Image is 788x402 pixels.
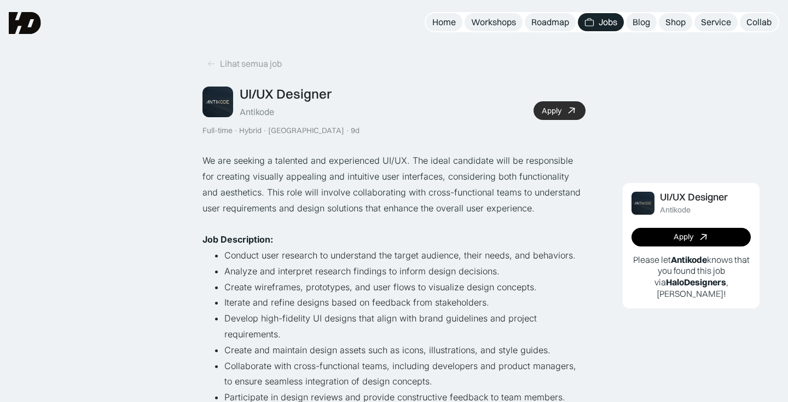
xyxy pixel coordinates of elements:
[694,13,738,31] a: Service
[224,263,586,279] li: Analyze and interpret research findings to inform design decisions.
[202,87,233,117] img: Job Image
[578,13,624,31] a: Jobs
[224,311,586,342] li: Develop high-fidelity UI designs that align with brand guidelines and project requirements.
[626,13,657,31] a: Blog
[631,254,751,300] p: Please let knows that you found this job via , [PERSON_NAME]!
[432,16,456,28] div: Home
[224,342,586,358] li: Create and maintain design assets such as icons, illustrations, and style guides.
[671,254,707,265] b: Antikode
[240,86,332,102] div: UI/UX Designer
[220,58,282,70] div: Lihat semua job
[674,232,693,242] div: Apply
[202,234,273,245] strong: Job Description:
[224,279,586,295] li: Create wireframes, prototypes, and user flows to visualize design concepts.
[666,277,726,288] b: HaloDesigners
[263,126,267,135] div: ·
[701,16,731,28] div: Service
[240,106,274,118] div: Antikode
[465,13,523,31] a: Workshops
[746,16,772,28] div: Collab
[665,16,686,28] div: Shop
[202,216,586,232] p: ‍
[740,13,778,31] a: Collab
[531,16,569,28] div: Roadmap
[534,101,586,120] a: Apply
[525,13,576,31] a: Roadmap
[659,13,692,31] a: Shop
[660,205,691,215] div: Antikode
[471,16,516,28] div: Workshops
[224,358,586,390] li: Collaborate with cross-functional teams, including developers and product managers, to ensure sea...
[202,153,586,216] p: We are seeking a talented and experienced UI/UX. The ideal candidate will be responsible for crea...
[202,126,233,135] div: Full-time
[631,192,654,215] img: Job Image
[599,16,617,28] div: Jobs
[345,126,350,135] div: ·
[224,248,586,263] li: Conduct user research to understand the target audience, their needs, and behaviors.
[633,16,650,28] div: Blog
[268,126,344,135] div: [GEOGRAPHIC_DATA]
[224,295,586,311] li: Iterate and refine designs based on feedback from stakeholders.
[660,192,728,203] div: UI/UX Designer
[202,55,286,73] a: Lihat semua job
[234,126,238,135] div: ·
[542,106,561,116] div: Apply
[426,13,462,31] a: Home
[351,126,360,135] div: 9d
[631,228,751,246] a: Apply
[239,126,262,135] div: Hybrid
